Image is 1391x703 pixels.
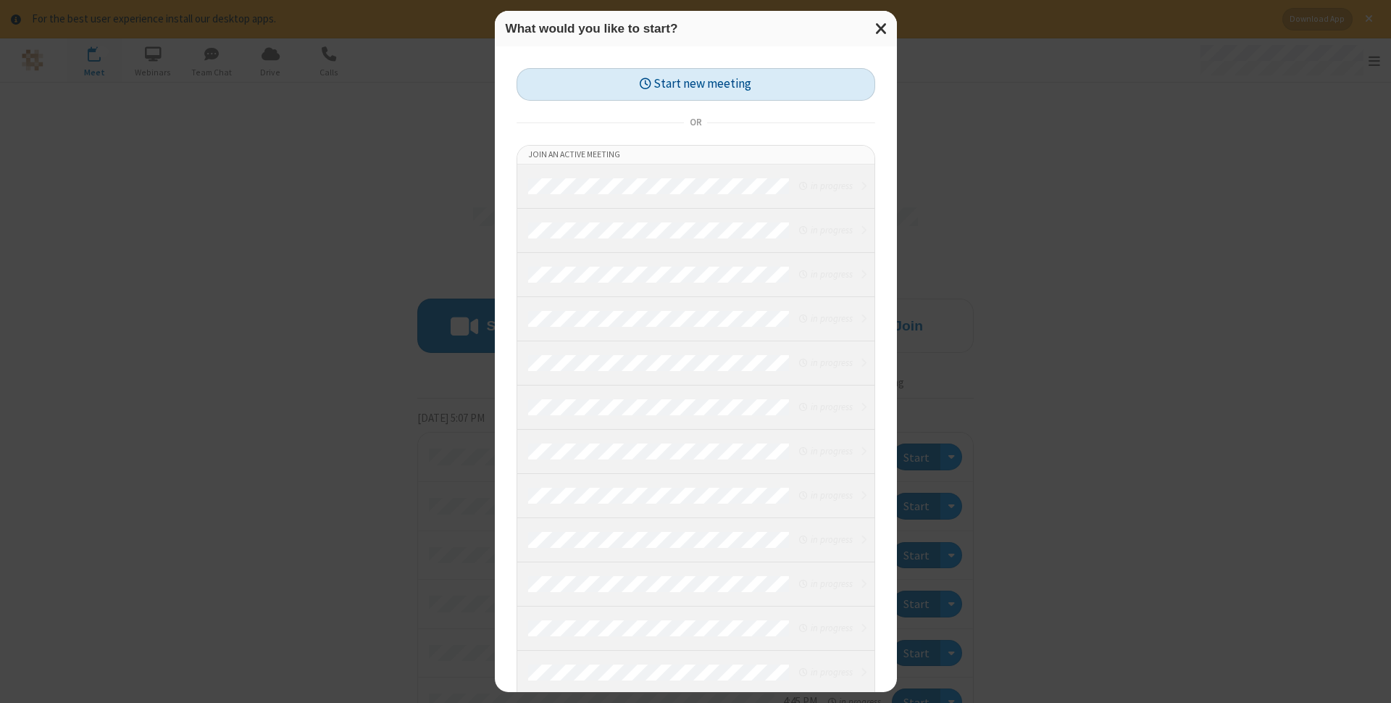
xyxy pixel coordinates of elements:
em: in progress [799,400,852,414]
em: in progress [799,444,852,458]
em: in progress [799,621,852,635]
em: in progress [799,488,852,502]
em: in progress [799,267,852,281]
em: in progress [799,179,852,193]
button: Close modal [866,11,897,46]
li: Join an active meeting [517,146,874,165]
h3: What would you like to start? [506,22,886,36]
em: in progress [799,312,852,325]
em: in progress [799,533,852,546]
em: in progress [799,223,852,237]
em: in progress [799,356,852,370]
button: Start new meeting [517,68,875,101]
em: in progress [799,577,852,591]
em: in progress [799,665,852,679]
span: or [684,112,707,133]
